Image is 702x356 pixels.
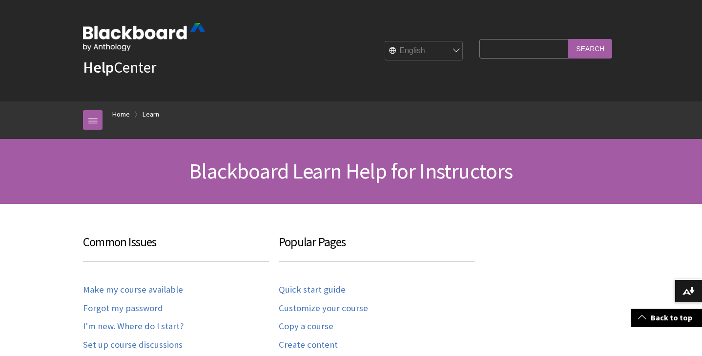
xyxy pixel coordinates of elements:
img: Blackboard by Anthology [83,23,205,51]
span: Blackboard Learn Help for Instructors [189,158,513,184]
a: Learn [143,108,159,120]
h3: Popular Pages [279,233,475,262]
a: Set up course discussions [83,339,183,351]
strong: Help [83,58,114,77]
a: Home [112,108,130,120]
a: Customize your course [279,303,368,314]
input: Search [568,39,612,58]
a: Quick start guide [279,284,346,296]
select: Site Language Selector [385,41,463,60]
a: Back to top [631,309,702,327]
h3: Common Issues [83,233,269,262]
a: Make my course available [83,284,183,296]
a: Create content [279,339,338,351]
a: Copy a course [279,321,333,332]
a: HelpCenter [83,58,156,77]
a: Forgot my password [83,303,163,314]
a: I'm new. Where do I start? [83,321,184,332]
